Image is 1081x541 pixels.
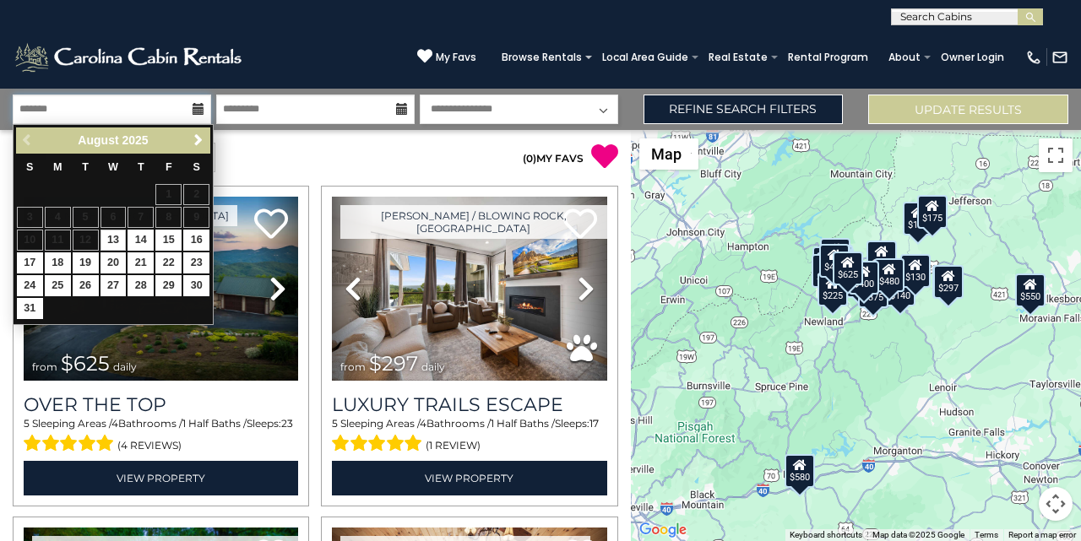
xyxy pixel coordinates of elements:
span: from [32,360,57,373]
div: $125 [820,237,850,271]
span: Map [651,145,682,163]
a: 19 [73,252,99,273]
div: $349 [866,241,897,274]
span: My Favs [436,50,476,65]
span: 4 [111,417,118,430]
div: $425 [819,243,850,277]
img: mail-regular-white.png [1051,49,1068,66]
a: 22 [155,252,182,273]
a: 14 [128,230,154,251]
span: from [340,360,366,373]
span: Monday [53,161,62,173]
span: 0 [526,152,533,165]
div: $225 [818,273,849,306]
a: 15 [155,230,182,251]
span: $625 [61,351,110,376]
a: 24 [17,275,43,296]
button: Update Results [868,95,1068,124]
a: Luxury Trails Escape [332,393,606,416]
div: Sleeping Areas / Bathrooms / Sleeps: [24,416,298,457]
span: daily [421,360,445,373]
span: daily [113,360,137,373]
span: 2025 [122,133,148,147]
a: 20 [100,252,127,273]
span: Tuesday [82,161,89,173]
a: About [880,46,929,69]
a: 25 [45,275,71,296]
span: Map data ©2025 Google [872,530,964,539]
span: 5 [332,417,338,430]
a: View Property [24,461,298,495]
a: 30 [183,275,209,296]
a: 31 [17,298,43,319]
img: phone-regular-white.png [1025,49,1042,66]
div: $140 [885,272,915,306]
button: Keyboard shortcuts [790,529,862,541]
div: $175 [917,194,948,228]
a: Report a map error [1008,530,1076,539]
a: Refine Search Filters [644,95,844,124]
span: Wednesday [108,161,118,173]
img: thumbnail_168695581.jpeg [332,197,606,381]
span: 1 Half Baths / [182,417,247,430]
a: 26 [73,275,99,296]
span: (1 review) [426,435,481,457]
a: 29 [155,275,182,296]
span: 17 [589,417,599,430]
span: August [78,133,118,147]
div: $400 [850,260,880,294]
a: [PERSON_NAME] / Blowing Rock, [GEOGRAPHIC_DATA] [340,205,606,239]
span: 5 [24,417,30,430]
a: Browse Rentals [493,46,590,69]
span: 1 Half Baths / [491,417,555,430]
a: 13 [100,230,127,251]
button: Map camera controls [1039,487,1073,521]
div: $580 [785,453,816,487]
div: $297 [934,265,964,299]
span: $297 [369,351,418,376]
a: 27 [100,275,127,296]
a: 21 [128,252,154,273]
span: (4 reviews) [117,435,182,457]
div: $550 [1015,273,1046,306]
a: View Property [332,461,606,495]
a: Add to favorites [254,207,288,243]
a: Over The Top [24,393,298,416]
a: Local Area Guide [594,46,697,69]
div: $375 [859,273,889,307]
a: Owner Login [932,46,1013,69]
span: 4 [420,417,426,430]
button: Toggle fullscreen view [1039,138,1073,172]
span: 23 [281,417,293,430]
span: Friday [166,161,172,173]
img: Google [635,519,691,541]
img: White-1-2.png [13,41,247,74]
span: Next [192,133,205,147]
div: $625 [833,252,863,285]
a: My Favs [417,48,476,66]
a: 17 [17,252,43,273]
a: Next [187,130,209,151]
a: Open this area in Google Maps (opens a new window) [635,519,691,541]
a: Rental Program [780,46,877,69]
div: $480 [874,257,904,291]
a: Real Estate [700,46,776,69]
span: Saturday [193,161,200,173]
span: Sunday [26,161,33,173]
div: $130 [900,254,931,288]
a: 18 [45,252,71,273]
div: Sleeping Areas / Bathrooms / Sleeps: [332,416,606,457]
a: 23 [183,252,209,273]
button: Change map style [639,138,698,170]
a: 16 [183,230,209,251]
a: Terms [975,530,998,539]
span: ( ) [523,152,536,165]
span: Thursday [138,161,144,173]
div: $230 [812,253,843,287]
a: 28 [128,275,154,296]
div: $175 [903,202,933,235]
a: (0)MY FAVS [523,152,584,165]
